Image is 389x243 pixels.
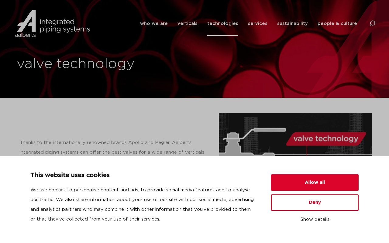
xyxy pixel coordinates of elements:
[271,194,359,211] button: Deny
[30,171,256,180] p: This website uses cookies
[271,214,359,225] button: Show details
[17,54,191,74] h1: valve technology
[140,11,168,36] a: who we are
[140,11,357,36] nav: Menu
[20,138,207,167] p: Thanks to the internationally renowned brands Apollo and Pegler, Aalberts integrated piping syste...
[318,11,357,36] a: people & culture
[271,174,359,191] button: Allow all
[248,11,267,36] a: services
[30,185,256,224] p: We use cookies to personalise content and ads, to provide social media features and to analyse ou...
[207,11,238,36] a: technologies
[277,11,308,36] a: sustainability
[177,11,198,36] a: verticals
